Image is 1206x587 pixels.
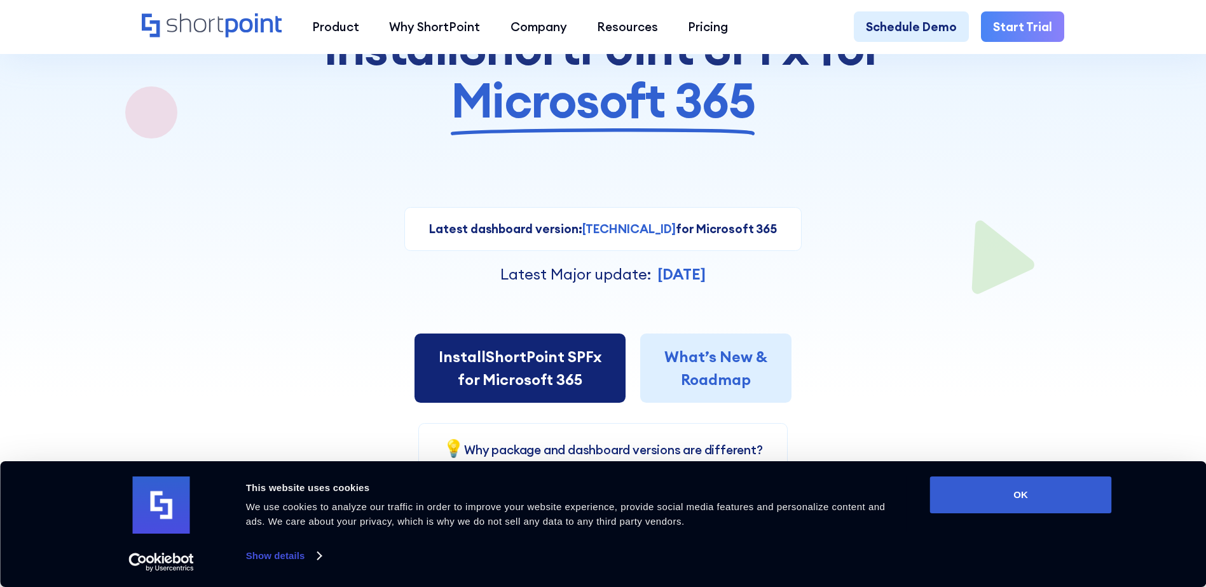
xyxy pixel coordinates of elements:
[640,334,791,403] a: What’s New &Roadmap
[854,11,969,41] a: Schedule Demo
[673,11,743,41] a: Pricing
[389,18,480,36] div: Why ShortPoint
[297,11,374,41] a: Product
[415,334,626,403] a: InstallShortPoint SPFxfor Microsoft 365
[374,11,495,41] a: Why ShortPoint
[301,21,904,127] h1: ShortPoint SPFx for
[500,263,652,286] p: Latest Major update:
[246,501,886,527] span: We use cookies to analyze our traffic in order to improve your website experience, provide social...
[688,18,728,36] div: Pricing
[582,221,676,236] strong: [TECHNICAL_ID]
[510,18,567,36] div: Company
[977,440,1206,587] iframe: Chat Widget
[439,347,486,366] span: Install
[246,546,321,565] a: Show details
[246,480,901,496] div: This website uses cookies
[930,476,1112,513] button: OK
[324,21,458,74] span: Install
[429,221,582,236] strong: Latest dashboard version:
[657,264,706,283] strong: [DATE]
[443,437,464,459] span: 💡
[443,442,763,457] a: 💡Why package and dashboard versions are different?
[142,13,282,39] a: Home
[451,74,755,126] span: Microsoft 365
[312,18,359,36] div: Product
[676,221,777,236] strong: for Microsoft 365
[133,476,190,534] img: logo
[495,11,582,41] a: Company
[106,553,217,572] a: Usercentrics Cookiebot - opens in a new window
[582,11,673,41] a: Resources
[981,11,1064,41] a: Start Trial
[597,18,658,36] div: Resources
